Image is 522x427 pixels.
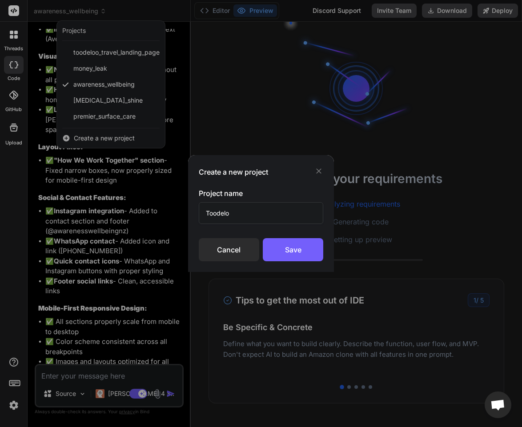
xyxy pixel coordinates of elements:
div: Cancel [199,238,259,261]
div: Save [263,238,323,261]
h3: Create a new project [199,167,268,177]
div: Open chat [485,391,511,418]
h3: Project name [199,188,324,199]
input: Title [199,202,324,224]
